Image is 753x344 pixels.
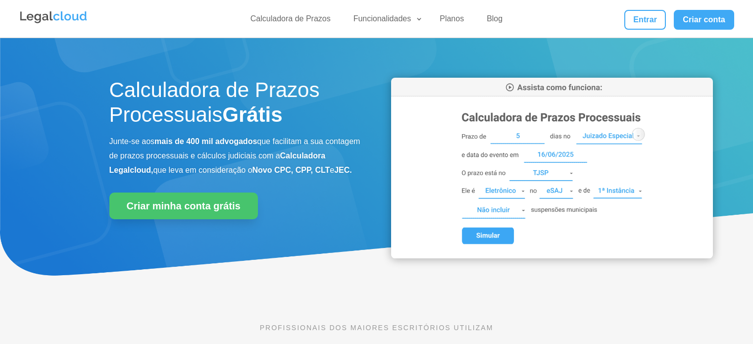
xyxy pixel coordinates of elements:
b: Novo CPC, CPP, CLT [252,166,330,174]
a: Criar conta [674,10,734,30]
a: Blog [481,14,508,28]
a: Logo da Legalcloud [19,18,88,26]
img: Legalcloud Logo [19,10,88,25]
a: Calculadora de Prazos [245,14,337,28]
b: mais de 400 mil advogados [154,137,257,146]
p: PROFISSIONAIS DOS MAIORES ESCRITÓRIOS UTILIZAM [109,322,644,333]
h1: Calculadora de Prazos Processuais [109,78,362,133]
a: Funcionalidades [348,14,423,28]
p: Junte-se aos que facilitam a sua contagem de prazos processuais e cálculos judiciais com a que le... [109,135,362,177]
strong: Grátis [222,103,282,126]
a: Calculadora de Prazos Processuais da Legalcloud [391,251,713,260]
a: Entrar [624,10,666,30]
a: Planos [434,14,470,28]
b: JEC. [334,166,352,174]
b: Calculadora Legalcloud, [109,151,326,174]
a: Criar minha conta grátis [109,193,258,219]
img: Calculadora de Prazos Processuais da Legalcloud [391,78,713,258]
